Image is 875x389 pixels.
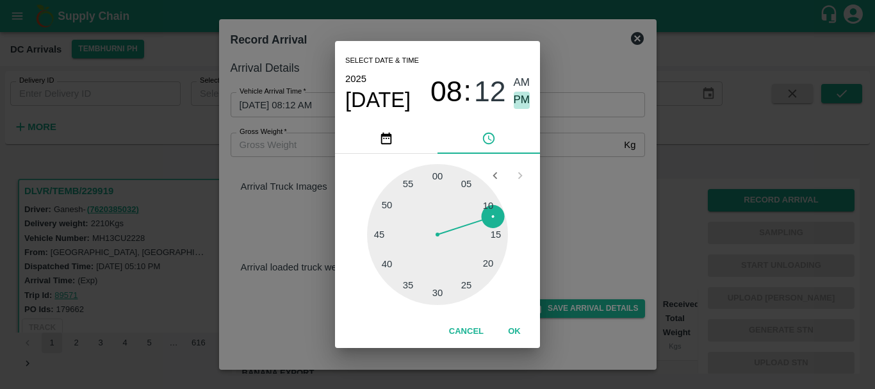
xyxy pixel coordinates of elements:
[345,70,366,87] button: 2025
[430,74,462,108] button: 08
[345,87,411,113] button: [DATE]
[514,74,530,92] button: AM
[464,74,471,108] span: :
[430,75,462,108] span: 08
[345,51,419,70] span: Select date & time
[444,320,489,343] button: Cancel
[335,123,437,154] button: pick date
[474,74,506,108] button: 12
[474,75,506,108] span: 12
[514,92,530,109] button: PM
[483,163,507,188] button: Open previous view
[437,123,540,154] button: pick time
[494,320,535,343] button: OK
